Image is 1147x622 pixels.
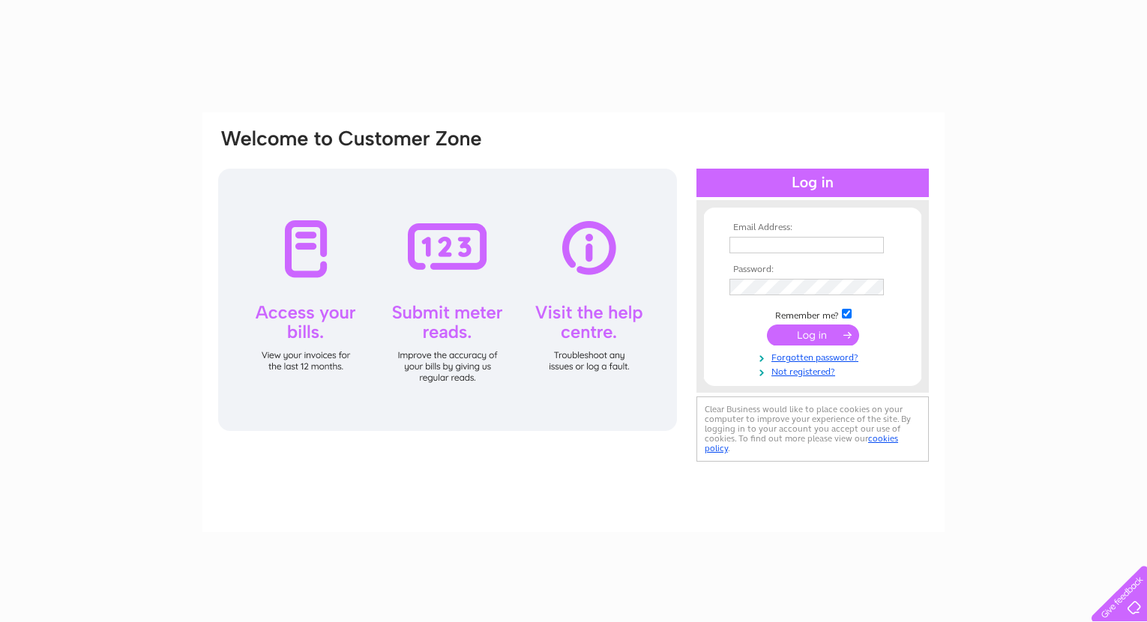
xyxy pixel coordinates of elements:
td: Remember me? [726,307,900,321]
th: Email Address: [726,223,900,233]
div: Clear Business would like to place cookies on your computer to improve your experience of the sit... [696,396,929,462]
a: Forgotten password? [729,349,900,363]
th: Password: [726,265,900,275]
a: cookies policy [705,433,898,453]
input: Submit [767,324,859,345]
a: Not registered? [729,363,900,378]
